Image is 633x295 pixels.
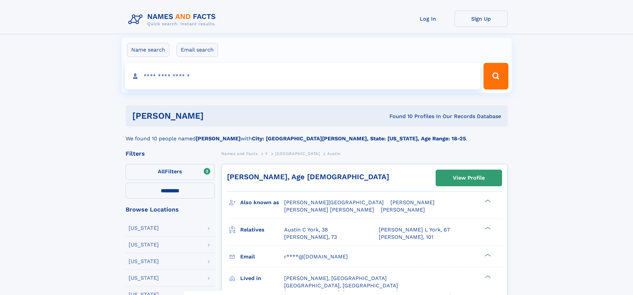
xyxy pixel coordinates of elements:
a: View Profile [436,170,502,186]
span: Y [265,151,268,156]
div: Browse Locations [126,207,215,213]
span: [PERSON_NAME] [390,199,435,206]
div: View Profile [453,170,485,186]
div: We found 10 people named with . [126,127,508,143]
div: [US_STATE] [129,275,159,281]
span: [PERSON_NAME] [381,207,425,213]
a: [PERSON_NAME], 73 [284,233,337,241]
div: Filters [126,151,215,157]
h1: [PERSON_NAME] [132,112,297,120]
div: ❯ [483,274,491,279]
h3: Also known as [240,197,284,208]
div: Found 10 Profiles In Our Records Database [296,113,501,120]
span: [GEOGRAPHIC_DATA] [275,151,320,156]
span: [GEOGRAPHIC_DATA], [GEOGRAPHIC_DATA] [284,282,398,289]
b: [PERSON_NAME] [196,135,241,142]
a: [PERSON_NAME], 101 [379,233,433,241]
h3: Relatives [240,224,284,235]
label: Name search [127,43,169,57]
a: [PERSON_NAME] L York, 67 [379,226,450,233]
span: [PERSON_NAME], [GEOGRAPHIC_DATA] [284,275,387,281]
span: All [158,168,165,175]
div: ❯ [483,253,491,257]
div: ❯ [483,199,491,203]
span: Austin [327,151,341,156]
label: Email search [176,43,218,57]
a: Names and Facts [221,149,258,158]
div: [US_STATE] [129,242,159,247]
div: [US_STATE] [129,225,159,231]
div: ❯ [483,226,491,230]
b: City: [GEOGRAPHIC_DATA][PERSON_NAME], State: [US_STATE], Age Range: 18-25 [252,135,466,142]
a: [PERSON_NAME], Age [DEMOGRAPHIC_DATA] [227,173,389,181]
label: Filters [126,164,215,180]
h3: Email [240,251,284,262]
input: search input [125,63,481,89]
span: [PERSON_NAME][GEOGRAPHIC_DATA] [284,199,384,206]
a: Sign Up [455,11,508,27]
div: [US_STATE] [129,259,159,264]
img: Logo Names and Facts [126,11,221,29]
a: Y [265,149,268,158]
a: [GEOGRAPHIC_DATA] [275,149,320,158]
button: Search Button [483,63,508,89]
h3: Lived in [240,273,284,284]
a: Austin C York, 38 [284,226,328,233]
span: [PERSON_NAME] [PERSON_NAME] [284,207,374,213]
a: Log In [401,11,455,27]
